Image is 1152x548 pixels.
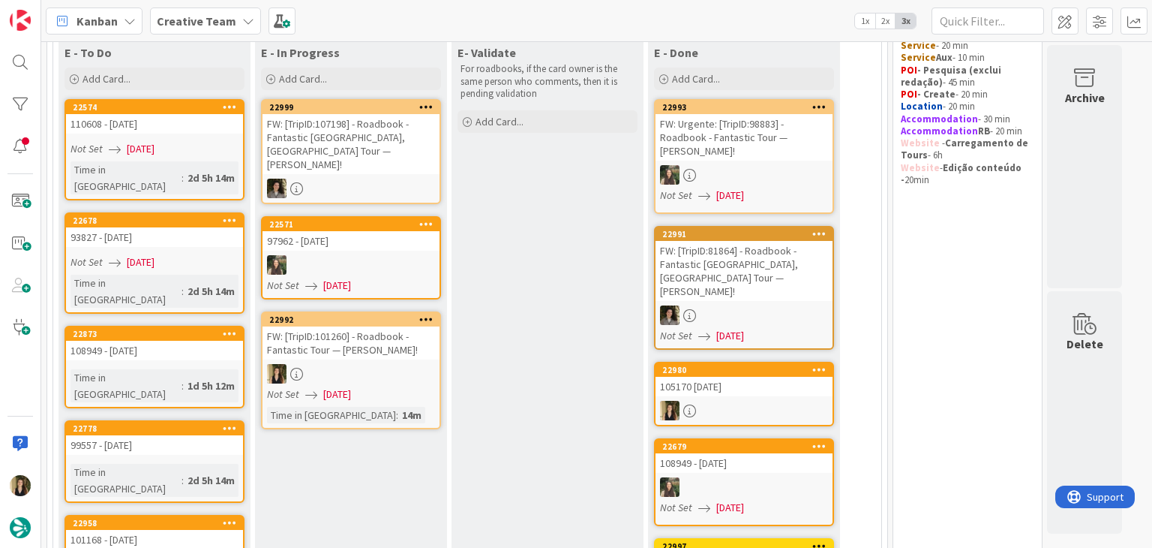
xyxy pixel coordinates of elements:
[262,218,439,231] div: 22571
[66,341,243,360] div: 108949 - [DATE]
[662,441,832,452] div: 22679
[64,420,244,503] a: 2277899557 - [DATE]Time in [GEOGRAPHIC_DATA]:2d 5h 14m
[262,101,439,114] div: 22999
[64,45,112,60] span: E - To Do
[716,188,744,203] span: [DATE]
[10,475,31,496] img: SP
[70,161,181,194] div: Time in [GEOGRAPHIC_DATA]
[66,101,243,114] div: 22574
[66,214,243,227] div: 22678
[660,188,692,202] i: Not Set
[660,477,679,497] img: IG
[262,179,439,198] div: MS
[660,401,679,420] img: SP
[181,283,184,300] span: :
[267,407,396,423] div: Time in [GEOGRAPHIC_DATA]
[901,137,940,149] strong: Website
[662,365,832,375] div: 22980
[184,472,238,489] div: 2d 5h 14m
[127,254,154,270] span: [DATE]
[931,8,1044,35] input: Quick Filter...
[655,453,832,473] div: 108949 - [DATE]
[73,102,243,113] div: 22574
[716,328,744,344] span: [DATE]
[73,518,243,528] div: 22958
[655,440,832,473] div: 22679108949 - [DATE]
[267,387,299,401] i: Not Set
[262,313,439,360] div: 22992FW: [TripID:101260] - Roadbook - Fantastic Tour — [PERSON_NAME]!
[262,101,439,174] div: 22999FW: [TripID:107198] - Roadbook - Fantastic [GEOGRAPHIC_DATA], [GEOGRAPHIC_DATA] Tour — [PERS...
[181,170,184,186] span: :
[655,165,832,185] div: IG
[901,137,1034,162] p: - - 6h
[901,113,1034,125] p: - 30 min
[917,88,955,101] strong: - Create
[901,65,1034,89] p: - 45 min
[855,14,875,29] span: 1x
[279,72,327,86] span: Add Card...
[82,72,130,86] span: Add Card...
[901,125,978,137] strong: Accommodation
[267,255,286,275] img: IG
[267,179,286,198] img: MS
[10,10,31,31] img: Visit kanbanzone.com
[269,315,439,325] div: 22992
[655,101,832,161] div: 22993FW: Urgente: [TripID:98883] - Roadbook - Fantastic Tour — [PERSON_NAME]!
[64,99,244,200] a: 22574110608 - [DATE]Not Set[DATE]Time in [GEOGRAPHIC_DATA]:2d 5h 14m
[655,440,832,453] div: 22679
[660,165,679,185] img: IG
[654,99,834,214] a: 22993FW: Urgente: [TripID:98883] - Roadbook - Fantastic Tour — [PERSON_NAME]!IGNot Set[DATE]
[655,101,832,114] div: 22993
[654,226,834,350] a: 22991FW: [TripID:81864] - Roadbook - Fantastic [GEOGRAPHIC_DATA], [GEOGRAPHIC_DATA] Tour — [PERSO...
[901,52,1034,64] p: - 10 min
[64,212,244,314] a: 2267893827 - [DATE]Not Set[DATE]Time in [GEOGRAPHIC_DATA]:2d 5h 14m
[901,137,1030,161] strong: Carregamento de Tours
[654,45,698,60] span: E - Done
[396,407,398,423] span: :
[655,227,832,241] div: 22991
[262,114,439,174] div: FW: [TripID:107198] - Roadbook - Fantastic [GEOGRAPHIC_DATA], [GEOGRAPHIC_DATA] Tour — [PERSON_NA...
[660,501,692,514] i: Not Set
[157,14,236,29] b: Creative Team
[261,312,441,429] a: 22992FW: [TripID:101260] - Roadbook - Fantastic Tour — [PERSON_NAME]!SPNot Set[DATE]Time in [GEOG...
[66,114,243,134] div: 110608 - [DATE]
[901,64,1003,89] strong: - Pesquisa (exclui redação)
[66,435,243,455] div: 99557 - [DATE]
[901,161,1024,186] strong: Edição conteúdo -
[73,329,243,339] div: 22873
[901,40,1034,52] p: - 20 min
[181,472,184,489] span: :
[323,278,351,294] span: [DATE]
[398,407,425,423] div: 14m
[901,89,1034,101] p: - 20 min
[269,219,439,230] div: 22571
[457,45,516,60] span: E- Validate
[655,306,832,325] div: MS
[323,387,351,402] span: [DATE]
[262,327,439,360] div: FW: [TripID:101260] - Roadbook - Fantastic Tour — [PERSON_NAME]!
[901,161,940,174] strong: Website
[66,101,243,134] div: 22574110608 - [DATE]
[901,125,1034,137] p: - 20 min
[901,51,936,64] strong: Service
[936,51,952,64] strong: Aux
[262,255,439,275] div: IG
[269,102,439,113] div: 22999
[655,363,832,377] div: 22980
[875,14,895,29] span: 2x
[901,39,936,52] strong: Service
[716,500,744,516] span: [DATE]
[261,216,441,300] a: 2257197962 - [DATE]IGNot Set[DATE]
[10,517,31,538] img: avatar
[1065,89,1105,107] div: Archive
[655,477,832,497] div: IG
[655,363,832,396] div: 22980105170 [DATE]
[184,378,238,394] div: 1d 5h 12m
[672,72,720,86] span: Add Card...
[895,14,916,29] span: 3x
[262,218,439,251] div: 2257197962 - [DATE]
[181,378,184,394] span: :
[262,231,439,251] div: 97962 - [DATE]
[76,12,118,30] span: Kanban
[267,364,286,384] img: SP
